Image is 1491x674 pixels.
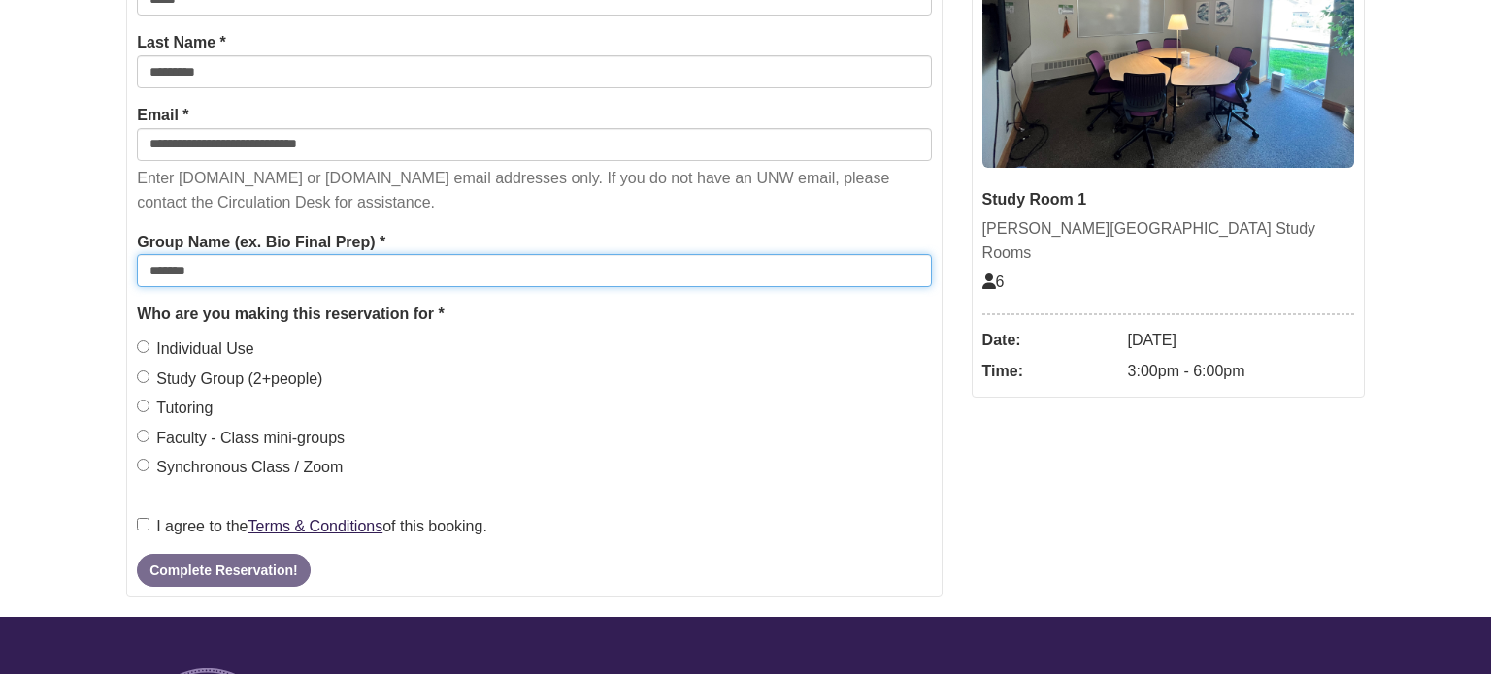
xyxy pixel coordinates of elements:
[137,166,931,215] p: Enter [DOMAIN_NAME] or [DOMAIN_NAME] email addresses only. If you do not have an UNW email, pleas...
[982,325,1118,356] dt: Date:
[137,459,149,471] input: Synchronous Class / Zoom
[137,426,345,451] label: Faculty - Class mini-groups
[982,187,1354,212] div: Study Room 1
[248,518,383,534] a: Terms & Conditions
[137,554,310,587] button: Complete Reservation!
[137,302,931,327] legend: Who are you making this reservation for *
[137,514,487,539] label: I agree to the of this booking.
[137,340,149,353] input: Individual Use
[137,396,213,421] label: Tutoring
[137,518,149,530] input: I agree to theTerms & Conditionsof this booking.
[137,30,226,55] label: Last Name *
[1128,356,1354,387] dd: 3:00pm - 6:00pm
[1128,325,1354,356] dd: [DATE]
[137,367,322,392] label: Study Group (2+people)
[137,430,149,442] input: Faculty - Class mini-groups
[982,356,1118,387] dt: Time:
[137,103,188,128] label: Email *
[137,455,343,480] label: Synchronous Class / Zoom
[137,337,254,362] label: Individual Use
[137,400,149,412] input: Tutoring
[982,216,1354,266] div: [PERSON_NAME][GEOGRAPHIC_DATA] Study Rooms
[137,230,385,255] label: Group Name (ex. Bio Final Prep) *
[137,370,149,383] input: Study Group (2+people)
[982,273,1005,290] span: The capacity of this space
